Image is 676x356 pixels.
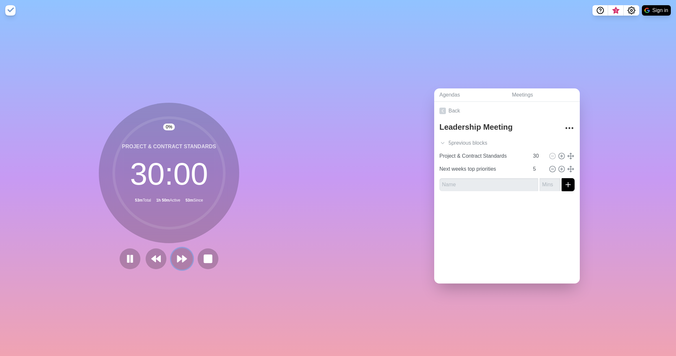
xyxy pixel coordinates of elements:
img: timeblocks logo [5,5,16,16]
button: More [563,122,576,135]
input: Mins [530,163,546,176]
img: google logo [644,8,650,13]
button: Help [592,5,608,16]
button: Settings [624,5,639,16]
button: Sign in [642,5,671,16]
input: Name [437,163,529,176]
input: Mins [539,178,560,191]
button: What’s new [608,5,624,16]
div: 5 previous block [434,137,580,150]
input: Name [439,178,538,191]
input: Name [437,150,529,163]
a: Back [434,102,580,120]
a: Agendas [434,88,507,102]
a: Meetings [507,88,580,102]
input: Mins [530,150,546,163]
span: 3 [613,8,618,13]
span: s [485,139,487,147]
